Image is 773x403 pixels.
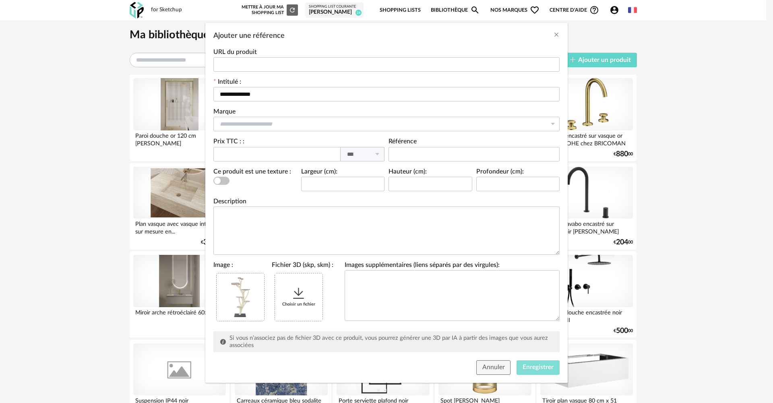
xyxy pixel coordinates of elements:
[229,335,548,348] span: Si vous n’associez pas de fichier 3D avec ce produit, vous pourrez générer une 3D par IA à partir...
[345,262,500,270] label: Images supplémentaires (liens séparés par des virgules):
[476,360,511,375] button: Annuler
[523,364,554,370] span: Enregistrer
[205,23,568,382] div: Ajouter une référence
[213,262,233,270] label: Image :
[272,262,333,270] label: Fichier 3D (skp, skm) :
[482,364,505,370] span: Annuler
[517,360,560,375] button: Enregistrer
[389,169,427,177] label: Hauteur (cm):
[213,109,236,117] label: Marque
[213,138,244,145] label: Prix TTC : :
[213,198,246,207] label: Description
[213,79,241,87] label: Intitulé :
[213,32,285,39] span: Ajouter une référence
[213,49,257,57] label: URL du produit
[213,169,291,177] label: Ce produit est une texture :
[553,31,560,39] button: Close
[275,273,322,321] div: Choisir un fichier
[476,169,524,177] label: Profondeur (cm):
[389,138,417,147] label: Référence
[301,169,337,177] label: Largeur (cm):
